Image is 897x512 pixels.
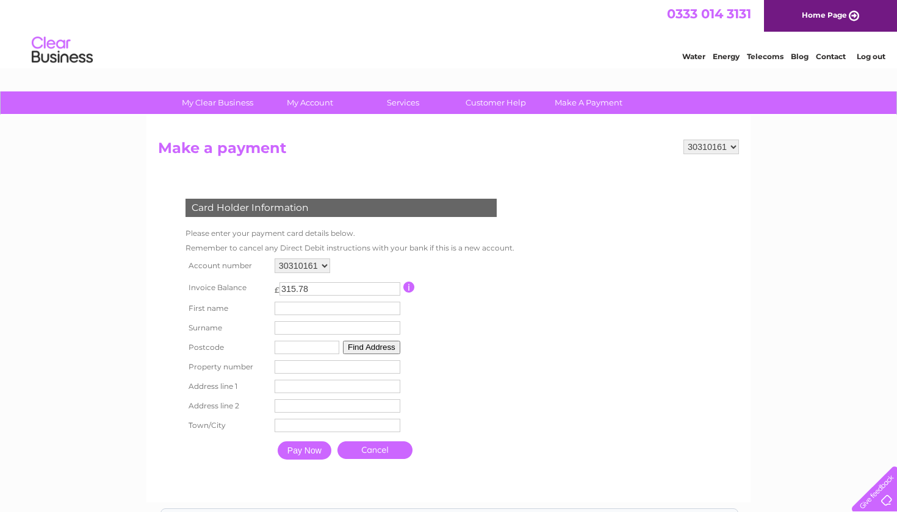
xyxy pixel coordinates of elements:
td: Please enter your payment card details below. [182,226,517,241]
td: Remember to cancel any Direct Debit instructions with your bank if this is a new account. [182,241,517,255]
td: £ [275,279,279,294]
a: Log out [857,52,885,61]
div: Card Holder Information [186,199,497,217]
th: Town/City [182,416,272,435]
h2: Make a payment [158,140,739,163]
img: logo.png [31,32,93,69]
a: Contact [816,52,846,61]
a: My Clear Business [167,91,268,114]
a: Telecoms [747,52,784,61]
th: Surname [182,318,272,338]
input: Pay Now [278,441,331,460]
a: Water [682,52,705,61]
input: Information [403,282,415,293]
div: Clear Business is a trading name of Verastar Limited (registered in [GEOGRAPHIC_DATA] No. 3667643... [161,7,738,59]
a: Customer Help [445,91,546,114]
a: Make A Payment [538,91,639,114]
th: Address line 2 [182,396,272,416]
a: Services [353,91,453,114]
th: Property number [182,357,272,377]
a: Energy [713,52,740,61]
a: Blog [791,52,809,61]
th: Invoice Balance [182,276,272,299]
th: First name [182,299,272,318]
th: Address line 1 [182,377,272,396]
th: Postcode [182,338,272,357]
a: 0333 014 3131 [667,6,751,21]
a: My Account [260,91,361,114]
th: Account number [182,255,272,276]
a: Cancel [337,441,412,459]
button: Find Address [343,341,400,354]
